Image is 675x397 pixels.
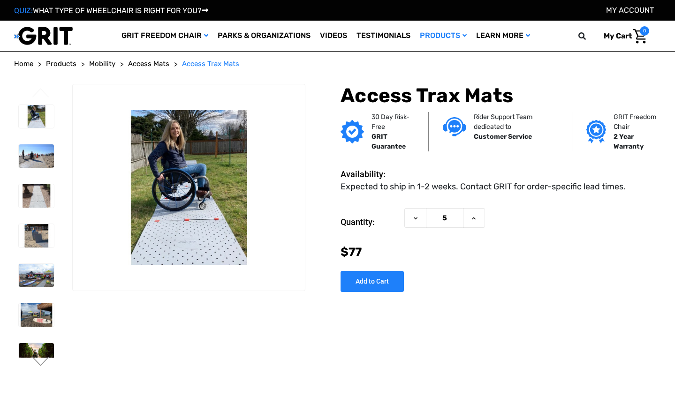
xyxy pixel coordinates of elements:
[474,133,532,141] strong: Customer Service
[471,21,535,51] a: Learn More
[614,133,644,150] strong: 2 Year Warranty
[14,6,208,15] a: QUIZ:WHAT TYPE OF WHEELCHAIR IS RIGHT FOR YOU?
[341,168,400,180] dt: Availability:
[597,26,649,46] a: Cart with 0 items
[73,110,305,265] img: Access Trax Mats
[341,120,364,143] img: GRIT Guarantee
[46,59,76,69] a: Products
[19,144,54,168] img: Access Trax Mats
[19,303,54,327] img: Access Trax Mats
[640,26,649,36] span: 0
[14,6,33,15] span: QUIZ:
[352,21,415,51] a: Testimonials
[341,208,400,236] label: Quantity:
[128,60,169,68] span: Access Mats
[315,21,352,51] a: Videos
[341,245,362,259] span: $77
[19,105,54,128] img: Access Trax Mats
[341,84,661,107] h1: Access Trax Mats
[372,133,406,150] strong: GRIT Guarantee
[89,60,115,68] span: Mobility
[586,120,606,143] img: Grit freedom
[19,264,54,287] img: Access Trax Mats
[14,59,33,69] a: Home
[633,29,647,44] img: Cart
[182,59,239,69] a: Access Trax Mats
[213,21,315,51] a: Parks & Organizations
[604,31,632,40] span: My Cart
[19,343,54,367] img: Access Trax Mats
[14,26,73,45] img: GRIT All-Terrain Wheelchair and Mobility Equipment
[19,184,54,208] img: Access Trax Mats
[128,59,169,69] a: Access Mats
[31,357,51,368] button: Go to slide 2 of 6
[117,21,213,51] a: GRIT Freedom Chair
[14,60,33,68] span: Home
[31,88,51,99] button: Go to slide 6 of 6
[89,59,115,69] a: Mobility
[583,26,597,46] input: Search
[415,21,471,51] a: Products
[341,180,626,193] dd: Expected to ship in 1-2 weeks. Contact GRIT for order-specific lead times.
[443,117,466,136] img: Customer service
[46,60,76,68] span: Products
[182,60,239,68] span: Access Trax Mats
[14,59,661,69] nav: Breadcrumb
[606,6,654,15] a: Account
[474,112,558,132] p: Rider Support Team dedicated to
[19,224,54,247] img: Access Trax Mats
[341,271,404,292] input: Add to Cart
[614,112,664,132] p: GRIT Freedom Chair
[372,112,414,132] p: 30 Day Risk-Free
